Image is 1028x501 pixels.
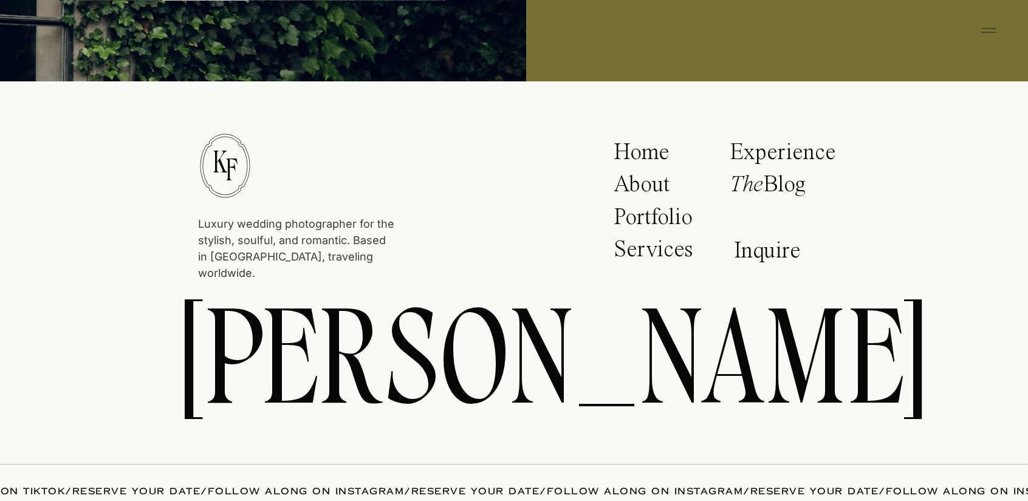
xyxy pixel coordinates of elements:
a: About [614,173,685,203]
a: Services [614,238,697,268]
a: RESERVE YOUR DATE [750,485,879,497]
a: Portfolio [614,206,701,236]
a: Home [614,141,677,171]
a: RESERVE YOUR DATE [72,485,201,497]
i: for [547,188,604,240]
a: FOLLOW ALONG ON INSTAGRAM [547,485,744,497]
a: [PERSON_NAME] [179,287,849,430]
a: RESERVE YOUR DATE [411,485,540,497]
p: F [217,154,246,182]
a: TheBlog [730,173,829,203]
a: Experience [730,141,836,168]
p: The approach [447,86,581,104]
p: K [213,146,227,174]
a: Inquire [734,239,807,267]
i: The [730,174,763,197]
a: FOLLOW ALONG ON INSTAGRAM [208,485,405,497]
h2: AN ARTFUL APPROACH YOUR MOST CHERISHED MOMENTS [253,129,775,366]
p: Blog [730,173,829,203]
p: Luxury wedding photographer for the stylish, soulful, and romantic. Based in [GEOGRAPHIC_DATA], t... [198,216,394,268]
